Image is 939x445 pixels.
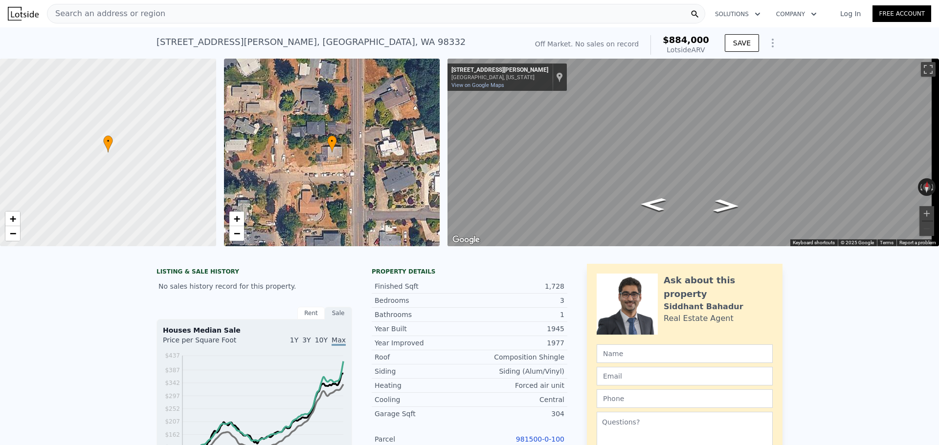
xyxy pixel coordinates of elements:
[469,281,564,291] div: 1,728
[447,59,939,246] div: Map
[535,39,639,49] div: Off Market. No sales on record
[597,389,773,408] input: Phone
[8,7,39,21] img: Lotside
[725,34,759,52] button: SAVE
[872,5,931,22] a: Free Account
[931,178,936,196] button: Rotate clockwise
[629,194,677,214] path: Go West, Fennimore St
[664,274,773,301] div: Ask about this property
[663,45,709,55] div: Lotside ARV
[375,281,469,291] div: Finished Sqft
[451,82,504,88] a: View on Google Maps
[165,352,180,359] tspan: $437
[664,313,734,324] div: Real Estate Agent
[372,268,567,275] div: Property details
[469,310,564,319] div: 1
[450,233,482,246] img: Google
[919,221,934,236] button: Zoom out
[233,212,240,225] span: +
[165,367,180,374] tspan: $387
[918,178,923,196] button: Rotate counterclockwise
[451,74,548,81] div: [GEOGRAPHIC_DATA], [US_STATE]
[469,366,564,376] div: Siding (Alum/Vinyl)
[663,35,709,45] span: $884,000
[327,135,337,152] div: •
[447,59,939,246] div: Street View
[315,336,328,344] span: 10Y
[165,405,180,412] tspan: $252
[375,409,469,419] div: Garage Sqft
[919,206,934,221] button: Zoom in
[768,5,825,23] button: Company
[297,307,325,319] div: Rent
[5,226,20,241] a: Zoom out
[47,8,165,20] span: Search an address or region
[469,338,564,348] div: 1977
[469,395,564,404] div: Central
[5,212,20,226] a: Zoom in
[229,226,244,241] a: Zoom out
[10,227,16,239] span: −
[290,336,298,344] span: 1Y
[375,296,469,305] div: Bedrooms
[103,135,113,152] div: •
[763,33,782,53] button: Show Options
[375,434,469,444] div: Parcel
[469,409,564,419] div: 304
[841,240,874,245] span: © 2025 Google
[469,324,564,334] div: 1945
[163,325,346,335] div: Houses Median Sale
[375,310,469,319] div: Bathrooms
[165,431,180,438] tspan: $162
[103,137,113,146] span: •
[707,5,768,23] button: Solutions
[469,296,564,305] div: 3
[375,366,469,376] div: Siding
[469,352,564,362] div: Composition Shingle
[165,393,180,400] tspan: $297
[451,66,548,74] div: [STREET_ADDRESS][PERSON_NAME]
[375,338,469,348] div: Year Improved
[828,9,872,19] a: Log In
[327,137,337,146] span: •
[516,435,564,443] a: 981500-0-100
[332,336,346,346] span: Max
[325,307,352,319] div: Sale
[597,344,773,363] input: Name
[664,301,743,313] div: Siddhant Bahadur
[165,418,180,425] tspan: $207
[899,240,936,245] a: Report a problem
[469,381,564,390] div: Forced air unit
[556,72,563,83] a: Show location on map
[163,335,254,351] div: Price per Square Foot
[375,381,469,390] div: Heating
[793,239,835,246] button: Keyboard shortcuts
[156,277,352,295] div: No sales history record for this property.
[10,212,16,225] span: +
[229,212,244,226] a: Zoom in
[302,336,311,344] span: 3Y
[450,233,482,246] a: Open this area in Google Maps (opens a new window)
[597,367,773,385] input: Email
[922,178,931,196] button: Reset the view
[880,240,894,245] a: Terms
[375,395,469,404] div: Cooling
[165,380,180,386] tspan: $342
[921,62,936,77] button: Toggle fullscreen view
[375,324,469,334] div: Year Built
[702,196,750,215] path: Go East, Fennimore St
[375,352,469,362] div: Roof
[156,35,466,49] div: [STREET_ADDRESS][PERSON_NAME] , [GEOGRAPHIC_DATA] , WA 98332
[156,268,352,277] div: LISTING & SALE HISTORY
[233,227,240,239] span: −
